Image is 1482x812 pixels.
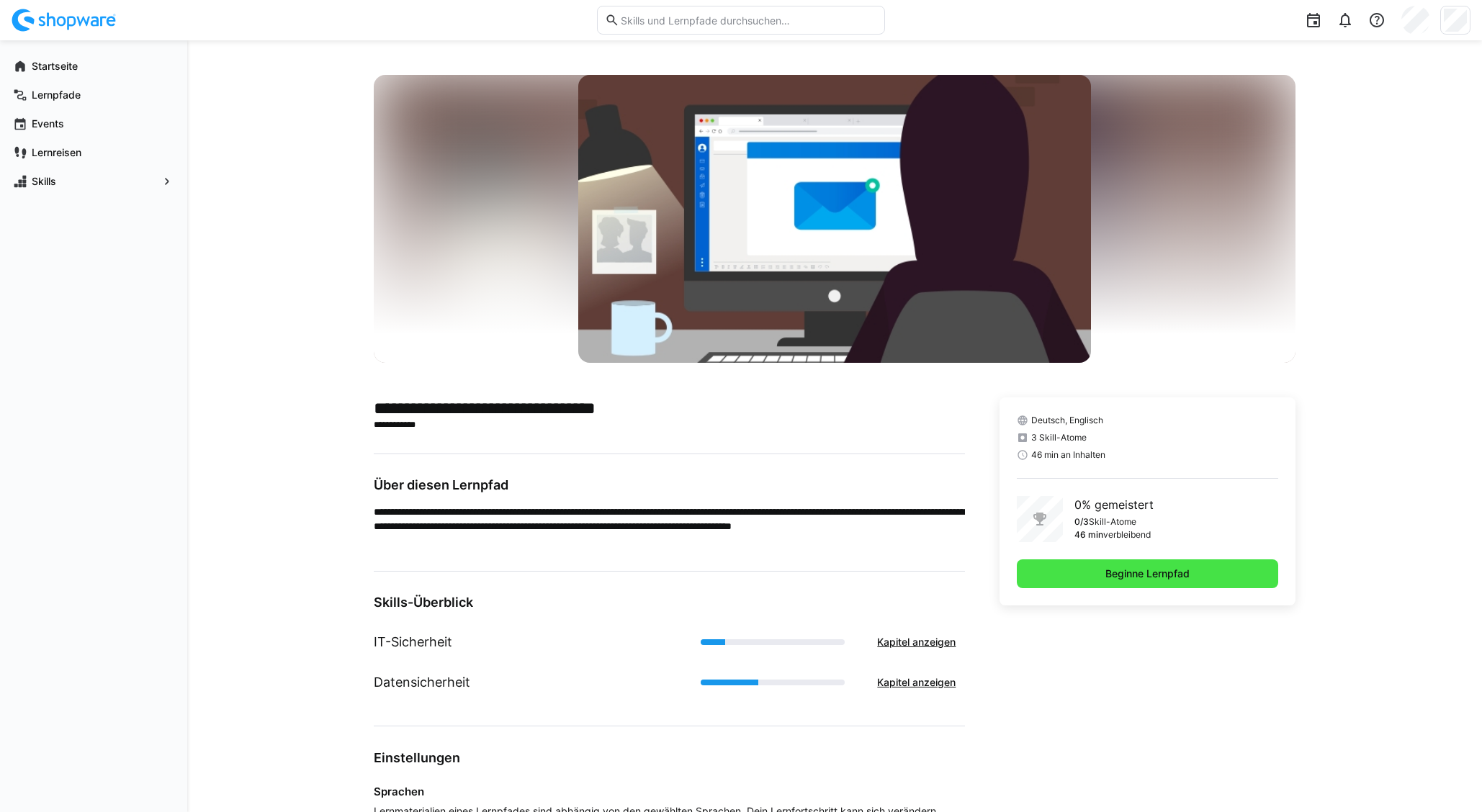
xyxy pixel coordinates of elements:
[1103,567,1192,581] span: Beginne Lernpfad
[1031,415,1103,426] span: Deutsch, Englisch
[1031,432,1087,443] span: 3 Skill-Atome
[374,785,965,798] h4: Sprachen
[1103,529,1151,541] p: verbleibend
[875,675,958,690] span: Kapitel anzeigen
[1017,559,1278,588] button: Beginne Lernpfad
[868,668,965,697] button: Kapitel anzeigen
[1074,516,1089,528] p: 0/3
[868,628,965,657] button: Kapitel anzeigen
[374,477,965,493] h3: Über diesen Lernpfad
[1031,449,1105,461] span: 46 min an Inhalten
[1074,529,1103,541] p: 46 min
[374,595,965,610] h3: Skills-Überblick
[1089,516,1136,528] p: Skill-Atome
[875,635,958,649] span: Kapitel anzeigen
[374,749,965,766] h3: Einstellungen
[374,633,452,651] h1: IT-Sicherheit
[619,14,877,27] input: Skills und Lernpfade durchsuchen…
[1074,496,1154,513] p: 0% gemeistert
[374,673,470,692] h1: Datensicherheit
